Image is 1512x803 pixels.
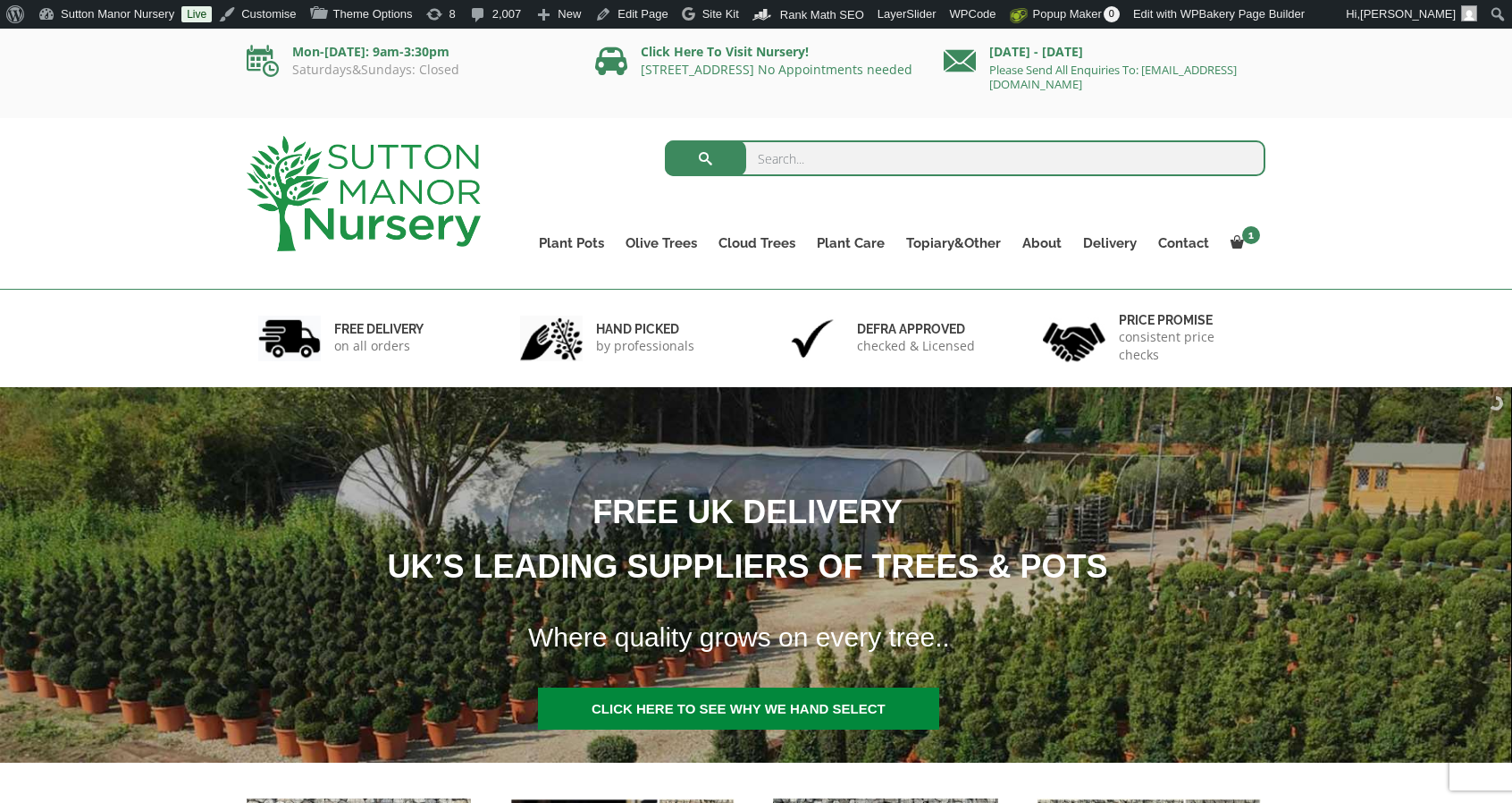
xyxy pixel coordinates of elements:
[1360,7,1456,21] span: [PERSON_NAME]
[1220,231,1265,256] a: 1
[989,62,1237,92] a: Please Send All Enquiries To: [EMAIL_ADDRESS][DOMAIN_NAME]
[247,136,481,251] img: logo
[1119,328,1255,364] p: consistent price checks
[708,231,806,256] a: Cloud Trees
[247,63,568,77] p: Saturdays&Sundays: Closed
[1012,231,1072,256] a: About
[90,485,1382,594] h1: FREE UK DELIVERY UK’S LEADING SUPPLIERS OF TREES & POTS
[806,231,895,256] a: Plant Care
[665,140,1266,176] input: Search...
[334,337,424,355] p: on all orders
[520,316,583,361] img: 2.jpg
[1104,6,1120,22] span: 0
[780,8,864,21] span: Rank Math SEO
[1119,312,1255,328] h6: Price promise
[181,6,212,22] a: Live
[596,337,694,355] p: by professionals
[596,321,694,337] h6: hand picked
[528,231,615,256] a: Plant Pots
[781,316,844,361] img: 3.jpg
[857,321,975,337] h6: Defra approved
[857,337,975,355] p: checked & Licensed
[944,41,1265,63] p: [DATE] - [DATE]
[334,321,424,337] h6: FREE DELIVERY
[1043,311,1105,366] img: 4.jpg
[641,43,809,60] a: Click Here To Visit Nursery!
[895,231,1012,256] a: Topiary&Other
[702,7,739,21] span: Site Kit
[1242,226,1260,244] span: 1
[1072,231,1147,256] a: Delivery
[506,611,1384,664] h1: Where quality grows on every tree..
[258,316,321,361] img: 1.jpg
[247,41,568,63] p: Mon-[DATE]: 9am-3:30pm
[1147,231,1220,256] a: Contact
[615,231,708,256] a: Olive Trees
[641,61,912,78] a: [STREET_ADDRESS] No Appointments needed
